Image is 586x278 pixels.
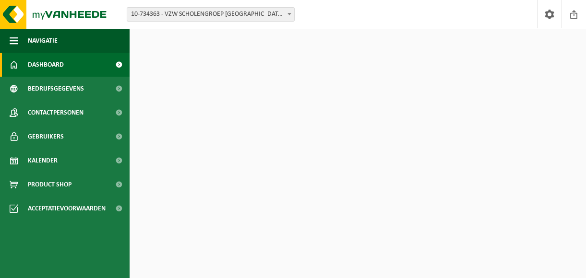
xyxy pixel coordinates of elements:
span: 10-734363 - VZW SCHOLENGROEP SINT-MICHIEL - VTI/SCHOOLRESTAURANT - ROESELARE [127,8,294,21]
span: Bedrijfsgegevens [28,77,84,101]
span: Dashboard [28,53,64,77]
span: Navigatie [28,29,58,53]
span: Contactpersonen [28,101,84,125]
span: Gebruikers [28,125,64,149]
span: Acceptatievoorwaarden [28,197,106,220]
span: Kalender [28,149,58,173]
span: Product Shop [28,173,72,197]
span: 10-734363 - VZW SCHOLENGROEP SINT-MICHIEL - VTI/SCHOOLRESTAURANT - ROESELARE [127,7,295,22]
